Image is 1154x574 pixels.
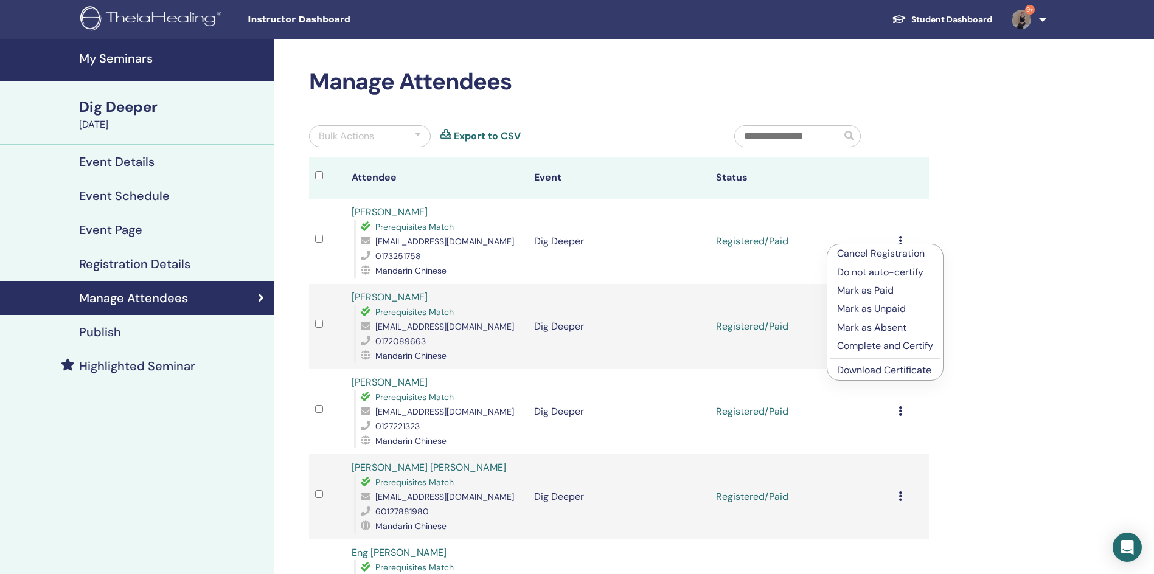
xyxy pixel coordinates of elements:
[528,157,711,199] th: Event
[80,6,226,33] img: logo.png
[79,257,190,271] h4: Registration Details
[375,477,454,488] span: Prerequisites Match
[352,206,428,218] a: [PERSON_NAME]
[375,336,426,347] span: 0172089663
[375,435,447,446] span: Mandarin Chinese
[1113,533,1142,562] div: Open Intercom Messenger
[79,117,266,132] div: [DATE]
[454,129,521,143] a: Export to CSV
[375,236,514,247] span: [EMAIL_ADDRESS][DOMAIN_NAME]
[375,251,421,261] span: 0173251758
[79,51,266,66] h4: My Seminars
[528,284,711,369] td: Dig Deeper
[375,306,454,317] span: Prerequisites Match
[309,68,929,96] h2: Manage Attendees
[837,283,933,298] p: Mark as Paid
[375,506,429,517] span: 60127881980
[72,97,274,132] a: Dig Deeper[DATE]
[375,350,447,361] span: Mandarin Chinese
[375,221,454,232] span: Prerequisites Match
[528,454,711,539] td: Dig Deeper
[375,491,514,502] span: [EMAIL_ADDRESS][DOMAIN_NAME]
[375,520,447,531] span: Mandarin Chinese
[375,562,454,573] span: Prerequisites Match
[375,421,420,432] span: 0127221323
[837,339,933,353] p: Complete and Certify
[79,291,188,305] h4: Manage Attendees
[79,359,195,373] h4: Highlighted Seminar
[79,325,121,339] h4: Publish
[1025,5,1035,15] span: 9+
[79,223,142,237] h4: Event Page
[837,320,933,335] p: Mark as Absent
[837,364,931,376] a: Download Certificate
[375,392,454,403] span: Prerequisites Match
[352,376,428,389] a: [PERSON_NAME]
[319,129,374,143] div: Bulk Actions
[79,154,155,169] h4: Event Details
[375,406,514,417] span: [EMAIL_ADDRESS][DOMAIN_NAME]
[79,97,266,117] div: Dig Deeper
[352,546,447,559] a: Eng [PERSON_NAME]
[375,265,447,276] span: Mandarin Chinese
[892,14,906,24] img: graduation-cap-white.svg
[837,246,933,261] p: Cancel Registration
[248,13,430,26] span: Instructor Dashboard
[528,199,711,284] td: Dig Deeper
[837,302,933,316] p: Mark as Unpaid
[882,9,1002,31] a: Student Dashboard
[1012,10,1031,29] img: default.jpg
[346,157,528,199] th: Attendee
[528,369,711,454] td: Dig Deeper
[79,188,170,203] h4: Event Schedule
[352,291,428,303] a: [PERSON_NAME]
[837,265,933,280] p: Do not auto-certify
[352,461,506,474] a: [PERSON_NAME] [PERSON_NAME]
[710,157,892,199] th: Status
[375,321,514,332] span: [EMAIL_ADDRESS][DOMAIN_NAME]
